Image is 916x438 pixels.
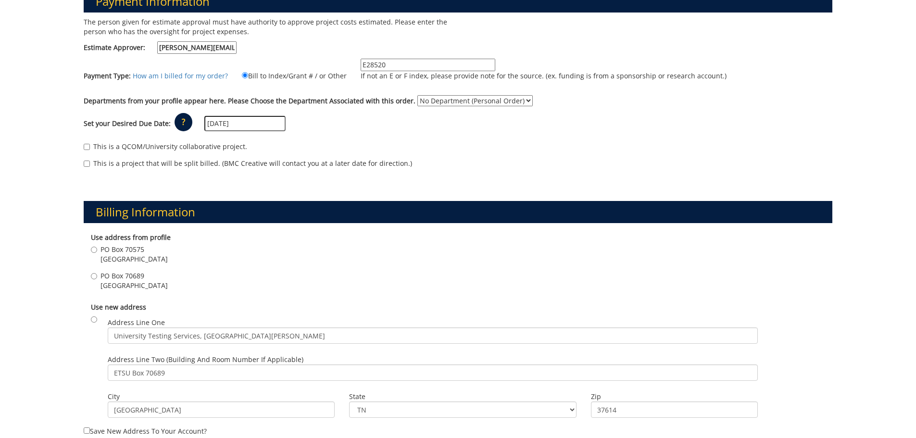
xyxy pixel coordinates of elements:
input: This is a project that will be split billed. (BMC Creative will contact you at a later date for d... [84,161,90,167]
input: MM/DD/YYYY [204,116,286,131]
input: Bill to Index/Grant # / or Other [242,72,248,78]
label: This is a QCOM/University collaborative project. [84,142,247,151]
span: [GEOGRAPHIC_DATA] [100,281,168,290]
label: Address Line Two (Building and Room Number if applicable) [108,355,758,381]
input: PO Box 70689 [GEOGRAPHIC_DATA] [91,273,97,279]
input: City [108,401,335,418]
span: PO Box 70575 [100,245,168,254]
input: Estimate Approver: [157,41,237,54]
label: Address Line One [108,318,758,344]
input: Address Line Two (Building and Room Number if applicable) [108,364,758,381]
a: How am I billed for my order? [133,71,228,80]
label: State [349,392,577,401]
label: Bill to Index/Grant # / or Other [230,70,347,81]
label: This is a project that will be split billed. (BMC Creative will contact you at a later date for d... [84,159,412,168]
input: If not an E or F index, please provide note for the source. (ex. funding is from a sponsorship or... [361,59,495,71]
p: ? [175,113,192,131]
label: Estimate Approver: [84,41,237,54]
b: Use new address [91,302,146,312]
h3: Billing Information [84,201,833,223]
p: If not an E or F index, please provide note for the source. (ex. funding is from a sponsorship or... [361,71,727,81]
input: Zip [591,401,758,418]
b: Use address from profile [91,233,171,242]
input: Save new address to your account? [84,427,90,434]
input: Address Line One [108,327,758,344]
label: Zip [591,392,758,401]
label: City [108,392,335,401]
span: [GEOGRAPHIC_DATA] [100,254,168,264]
p: The person given for estimate approval must have authority to approve project costs estimated. Pl... [84,17,451,37]
input: PO Box 70575 [GEOGRAPHIC_DATA] [91,247,97,253]
label: Departments from your profile appear here. Please Choose the Department Associated with this order. [84,96,415,106]
input: This is a QCOM/University collaborative project. [84,144,90,150]
label: Set your Desired Due Date: [84,119,171,128]
span: PO Box 70689 [100,271,168,281]
label: Payment Type: [84,71,131,81]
